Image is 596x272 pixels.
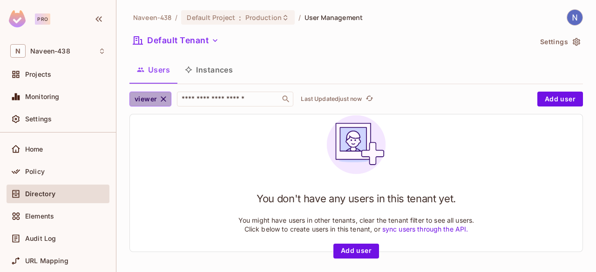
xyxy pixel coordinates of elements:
span: viewer [135,93,157,105]
span: : [238,14,242,21]
span: N [10,44,26,58]
span: Elements [25,212,54,220]
span: the active workspace [133,13,171,22]
button: Default Tenant [129,33,223,48]
span: Default Project [187,13,235,22]
span: Settings [25,115,52,123]
button: Instances [177,58,240,81]
li: / [298,13,301,22]
span: Workspace: Naveen-438 [30,47,70,55]
img: SReyMgAAAABJRU5ErkJggg== [9,10,26,27]
span: URL Mapping [25,257,68,265]
span: Home [25,146,43,153]
div: Pro [35,13,50,25]
span: refresh [366,94,373,104]
h1: You don't have any users in this tenant yet. [257,192,456,206]
button: Add user [537,92,583,106]
span: Audit Log [25,235,56,242]
span: Click to refresh data [362,93,375,105]
a: sync users through the API. [382,225,468,233]
button: viewer [129,92,171,106]
span: Policy [25,168,45,175]
span: Monitoring [25,93,60,100]
button: Settings [536,34,583,49]
button: Add user [333,244,379,259]
span: User Management [305,13,363,22]
li: / [175,13,177,22]
p: You might have users in other tenants, clear the tenant filter to see all users. Click below to c... [238,216,474,233]
span: Production [245,13,282,22]
p: Last Updated just now [301,95,362,103]
img: Naveen B [567,10,582,25]
button: Users [129,58,177,81]
span: Directory [25,190,55,198]
span: Projects [25,71,51,78]
button: refresh [364,93,375,105]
